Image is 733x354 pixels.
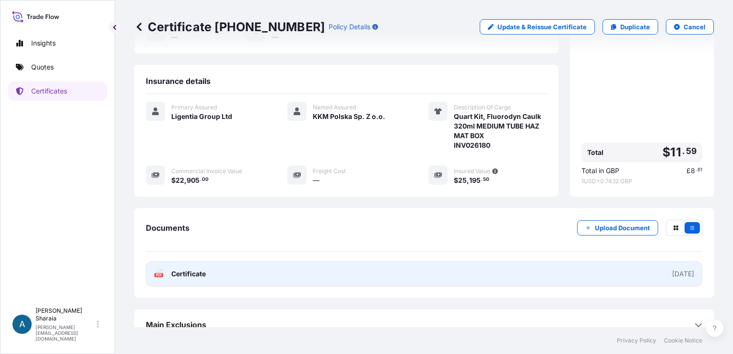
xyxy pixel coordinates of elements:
[662,146,670,158] span: $
[458,177,467,184] span: 25
[454,177,458,184] span: $
[187,177,200,184] span: 905
[684,22,706,32] p: Cancel
[176,177,184,184] span: 22
[691,167,695,174] span: 8
[313,112,385,121] span: KKM Polska Sp. Z o.o.
[577,220,658,236] button: Upload Document
[171,167,242,175] span: Commercial Invoice Value
[581,166,619,176] span: Total in GBP
[617,337,656,344] a: Privacy Policy
[19,319,25,329] span: A
[8,58,107,77] a: Quotes
[31,86,67,96] p: Certificates
[171,112,232,121] span: Ligentia Group Ltd
[467,177,469,184] span: ,
[146,313,702,336] div: Main Exclusions
[146,223,189,233] span: Documents
[171,104,217,111] span: Primary Assured
[454,104,511,111] span: Description Of Cargo
[698,168,702,172] span: 61
[587,148,603,157] span: Total
[184,177,187,184] span: ,
[146,76,211,86] span: Insurance details
[31,62,54,72] p: Quotes
[670,146,681,158] span: 11
[480,19,595,35] a: Update & Reissue Certificate
[483,178,489,181] span: 50
[686,148,697,154] span: 59
[497,22,587,32] p: Update & Reissue Certificate
[329,22,370,32] p: Policy Details
[171,269,206,279] span: Certificate
[313,176,319,185] span: —
[620,22,650,32] p: Duplicate
[672,269,694,279] div: [DATE]
[696,168,697,172] span: .
[200,178,201,181] span: .
[664,337,702,344] a: Cookie Notice
[35,307,95,322] p: [PERSON_NAME] Sharaia
[146,320,206,330] span: Main Exclusions
[682,148,685,154] span: .
[8,34,107,53] a: Insights
[313,167,346,175] span: Freight Cost
[202,178,209,181] span: 00
[481,178,483,181] span: .
[581,177,702,185] span: 1 USD = 0.7432 GBP
[134,19,325,35] p: Certificate [PHONE_NUMBER]
[454,167,490,175] span: Insured Value
[31,38,56,48] p: Insights
[156,273,162,277] text: PDF
[666,19,714,35] button: Cancel
[595,223,650,233] p: Upload Document
[313,104,356,111] span: Named Assured
[146,261,702,286] a: PDFCertificate[DATE]
[454,112,547,150] span: Quart Kit, Fluorodyn Caulk 320ml MEDIUM TUBE HAZ MAT BOX INV026180
[171,177,176,184] span: $
[35,324,95,342] p: [PERSON_NAME][EMAIL_ADDRESS][DOMAIN_NAME]
[469,177,481,184] span: 195
[8,82,107,101] a: Certificates
[603,19,658,35] a: Duplicate
[686,167,691,174] span: £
